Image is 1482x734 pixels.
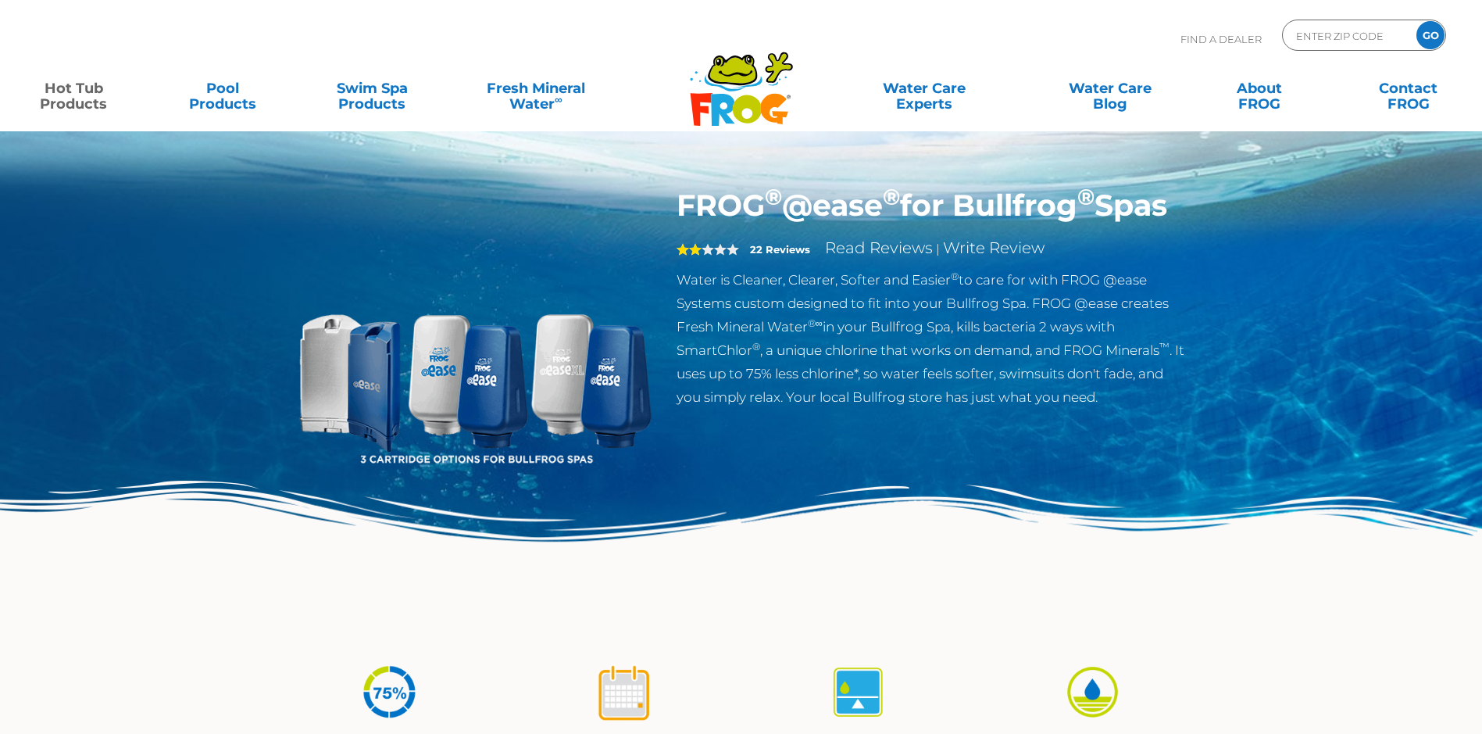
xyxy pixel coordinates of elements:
sup: ™ [1159,341,1170,353]
img: Frog Products Logo [681,31,802,127]
sup: ® [883,183,900,210]
a: Water CareBlog [1052,73,1168,104]
h1: FROG @ease for Bullfrog Spas [677,188,1187,224]
a: Hot TubProducts [16,73,132,104]
img: icon-atease-75percent-less [360,663,419,721]
sup: ® [1077,183,1095,210]
sup: ® [752,341,760,353]
input: GO [1416,21,1445,49]
a: PoolProducts [165,73,281,104]
strong: 22 Reviews [750,243,810,256]
sup: ® [765,183,782,210]
img: icon-atease-easy-on [1063,663,1122,721]
a: ContactFROG [1350,73,1466,104]
p: Water is Cleaner, Clearer, Softer and Easier to care for with FROG @ease Systems custom designed ... [677,268,1187,409]
span: | [936,242,940,256]
a: Water CareExperts [830,73,1019,104]
a: Fresh MineralWater∞ [463,73,609,104]
a: Read Reviews [825,238,933,257]
img: icon-atease-self-regulates [829,663,887,721]
sup: ∞ [555,93,562,106]
sup: ®∞ [808,317,823,329]
span: 2 [677,243,702,256]
img: icon-atease-shock-once [595,663,653,721]
img: bullfrog-product-hero.png [296,188,654,546]
a: Write Review [943,238,1045,257]
p: Find A Dealer [1180,20,1262,59]
sup: ® [951,270,959,282]
a: Swim SpaProducts [314,73,430,104]
a: AboutFROG [1201,73,1317,104]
